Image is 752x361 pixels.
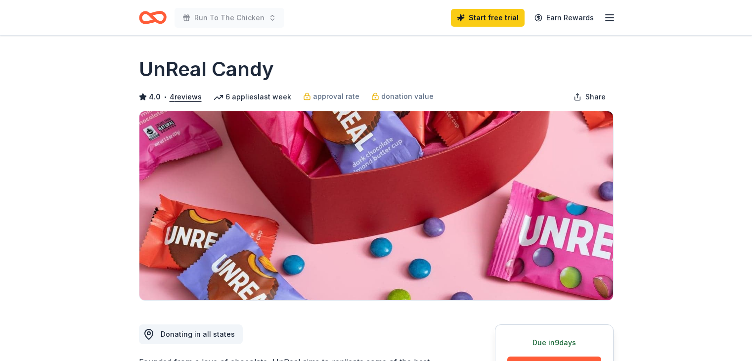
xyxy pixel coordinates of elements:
div: 6 applies last week [214,91,291,103]
button: Share [566,87,614,107]
span: • [163,93,167,101]
button: Run To The Chicken [175,8,284,28]
a: approval rate [303,90,359,102]
button: 4reviews [170,91,202,103]
a: donation value [371,90,434,102]
h1: UnReal Candy [139,55,274,83]
span: Donating in all states [161,330,235,338]
span: 4.0 [149,91,161,103]
a: Earn Rewards [529,9,600,27]
a: Start free trial [451,9,525,27]
span: donation value [381,90,434,102]
img: Image for UnReal Candy [139,111,613,300]
span: approval rate [313,90,359,102]
a: Home [139,6,167,29]
div: Due in 9 days [507,337,601,349]
span: Share [585,91,606,103]
span: Run To The Chicken [194,12,265,24]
